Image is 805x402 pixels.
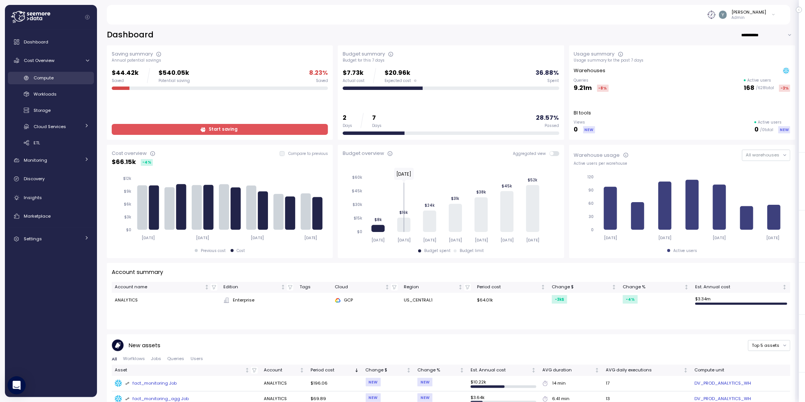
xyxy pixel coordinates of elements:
[123,176,131,181] tspan: $12k
[366,378,381,387] div: NEW
[366,393,381,402] div: NEW
[513,151,549,156] span: Aggregated view
[201,248,226,254] div: Previous cost
[583,126,595,133] div: NEW
[142,235,155,240] tspan: [DATE]
[423,238,436,243] tspan: [DATE]
[597,85,609,92] div: -8 %
[449,238,462,243] tspan: [DATE]
[24,213,51,219] span: Marketplace
[362,365,414,376] th: Change $Not sorted
[8,232,94,247] a: Settings
[574,125,578,135] p: 0
[758,120,782,125] p: Active users
[191,357,203,361] span: Users
[300,284,329,291] div: Tags
[124,189,131,194] tspan: $9k
[385,78,411,83] span: Expected cost
[400,210,408,215] tspan: $16k
[8,53,94,68] a: Cost Overview
[623,295,638,304] div: -4 %
[8,120,94,133] a: Cloud Services
[742,150,790,161] button: All warehouses
[683,368,688,373] div: Not sorted
[261,365,308,376] th: AccountNot sorted
[545,123,559,128] div: Passed
[692,282,790,293] th: Est. Annual costNot sorted
[604,235,617,240] tspan: [DATE]
[695,284,781,291] div: Est. Annual cost
[24,39,48,45] span: Dashboard
[83,14,92,20] button: Collapse navigation
[756,85,774,91] p: / 628 total
[552,295,567,304] div: -3k $
[352,189,362,193] tspan: $45k
[458,284,463,290] div: Not sorted
[141,159,153,166] div: -4 %
[460,248,484,254] div: Budget limit
[543,367,594,374] div: AVG duration
[34,91,57,97] span: Workloads
[261,376,308,391] td: ANALYTICS
[603,376,691,391] td: 17
[574,67,606,74] p: Warehouses
[425,203,435,208] tspan: $24k
[414,365,468,376] th: Change %Not sorted
[468,365,540,376] th: Est. Annual costNot sorted
[468,376,540,391] td: $ 10.22k
[220,282,296,293] th: EditionNot sorted
[397,171,412,177] text: [DATE]
[477,284,539,291] div: Period cost
[305,235,318,240] tspan: [DATE]
[352,175,362,180] tspan: $60k
[536,113,559,123] p: 28.57 %
[233,297,254,304] span: Enterprise
[474,293,549,308] td: $64.01k
[754,125,759,135] p: 0
[417,378,433,387] div: NEW
[335,297,398,304] div: GCP
[24,195,42,201] span: Insights
[112,293,220,308] td: ANALYTICS
[126,227,131,232] tspan: $0
[112,58,328,63] div: Annual potential savings
[168,357,185,361] span: Queries
[115,367,243,374] div: Asset
[372,123,382,128] div: Days
[401,282,474,293] th: RegionNot sorted
[311,367,353,374] div: Period cost
[8,34,94,49] a: Dashboard
[159,68,190,78] p: $540.05k
[574,120,595,125] p: Views
[694,380,751,387] a: DV_PROD_ANALYTICS_WH
[778,126,790,133] div: NEW
[404,284,457,291] div: Region
[24,157,47,163] span: Monitoring
[401,293,474,308] td: US_CENTRAL1
[684,284,689,290] div: Not sorted
[372,113,382,123] p: 7
[692,293,790,308] td: $ 3.34m
[112,150,147,157] div: Cost overview
[549,282,620,293] th: Change $Not sorted
[24,236,42,242] span: Settings
[112,357,117,361] span: All
[589,214,594,219] tspan: 30
[124,202,131,207] tspan: $6k
[588,188,594,193] tspan: 90
[112,365,261,376] th: AssetNot sorted
[587,175,594,179] tspan: 120
[8,172,94,187] a: Discovery
[124,215,131,220] tspan: $3k
[34,107,51,113] span: Storage
[779,85,790,92] div: -3 %
[611,284,617,290] div: Not sorted
[397,238,411,243] tspan: [DATE]
[24,57,54,63] span: Cost Overview
[343,113,352,123] p: 2
[107,29,154,40] h2: Dashboard
[424,248,451,254] div: Budget spent
[606,367,682,374] div: AVG daily executions
[531,368,536,373] div: Not sorted
[471,367,530,374] div: Est. Annual cost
